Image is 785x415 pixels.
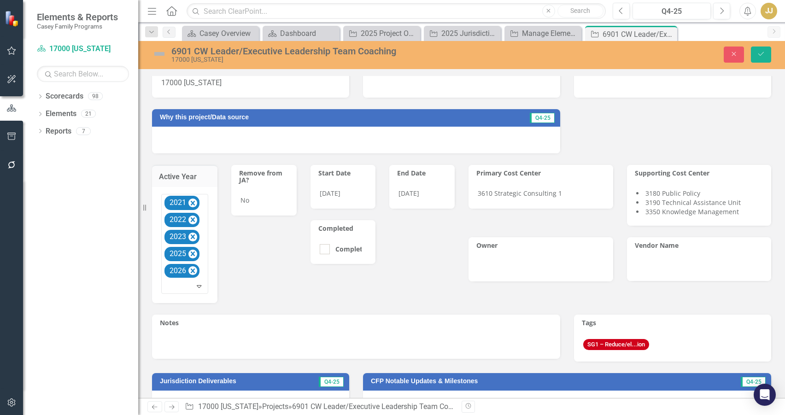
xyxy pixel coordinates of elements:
[199,28,257,39] div: Casey Overview
[530,113,555,123] span: Q4-25
[171,46,497,56] div: 6901 CW Leader/Executive Leadership Team Coaching
[603,29,675,40] div: 6901 CW Leader/Executive Leadership Team Coaching
[37,66,129,82] input: Search Below...
[239,170,292,184] h3: Remove from JA?
[185,402,455,412] div: » »
[441,28,498,39] div: 2025 Jurisdictional Projects Assessment
[188,250,197,258] div: Remove 2025
[167,264,187,278] div: 2026
[476,170,609,176] h3: Primary Cost Center
[318,225,371,232] h3: Completed
[46,91,83,102] a: Scorecards
[761,3,777,19] button: JJ
[645,189,700,198] span: 3180 Public Policy
[570,7,590,14] span: Search
[361,28,418,39] div: 2025 Project Overview
[81,110,96,118] div: 21
[645,207,739,216] span: 3350 Knowledge Management
[397,170,450,176] h3: End Date
[167,196,187,210] div: 2021
[741,377,766,387] span: Q4-25
[426,28,498,39] a: 2025 Jurisdictional Projects Assessment
[37,23,118,30] small: Casey Family Programs
[319,377,344,387] span: Q4-25
[557,5,603,18] button: Search
[76,127,91,135] div: 7
[159,173,211,181] h3: Active Year
[320,189,340,198] span: [DATE]
[46,126,71,137] a: Reports
[88,93,103,100] div: 98
[240,196,249,205] span: No
[46,109,76,119] a: Elements
[5,11,21,27] img: ClearPoint Strategy
[635,242,767,249] h3: Vendor Name
[187,3,606,19] input: Search ClearPoint...
[262,402,288,411] a: Projects
[398,189,419,198] span: [DATE]
[645,198,741,207] span: 3190 Technical Assistance Unit
[160,114,467,121] h3: Why this project/Data source
[184,28,257,39] a: Casey Overview
[292,402,470,411] div: 6901 CW Leader/Executive Leadership Team Coaching
[188,216,197,224] div: Remove 2022
[198,402,258,411] a: 17000 [US_STATE]
[188,233,197,241] div: Remove 2023
[318,170,371,176] h3: Start Date
[522,28,579,39] div: Manage Elements
[633,3,711,19] button: Q4-25
[583,339,649,351] span: SG1 – Reduce/el...ion
[636,6,708,17] div: Q4-25
[161,78,222,87] span: 17000 [US_STATE]
[167,213,187,227] div: 2022
[635,170,767,176] h3: Supporting Cost Center
[371,378,690,385] h3: CFP Notable Updates & Milestones
[507,28,579,39] a: Manage Elements
[188,199,197,207] div: Remove 2021
[160,319,556,326] h3: Notes
[37,12,118,23] span: Elements & Reports
[171,56,497,63] div: 17000 [US_STATE]
[37,44,129,54] a: 17000 [US_STATE]
[478,189,562,198] span: 3610 Strategic Consulting 1
[582,319,767,326] h3: Tags
[280,28,337,39] div: Dashboard
[754,384,776,406] div: Open Intercom Messenger
[167,230,187,244] div: 2023
[346,28,418,39] a: 2025 Project Overview
[265,28,337,39] a: Dashboard
[160,378,298,385] h3: Jurisdiction Deliverables
[152,47,167,61] img: Not Defined
[167,247,187,261] div: 2025
[188,266,197,275] div: Remove 2026
[476,242,609,249] h3: Owner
